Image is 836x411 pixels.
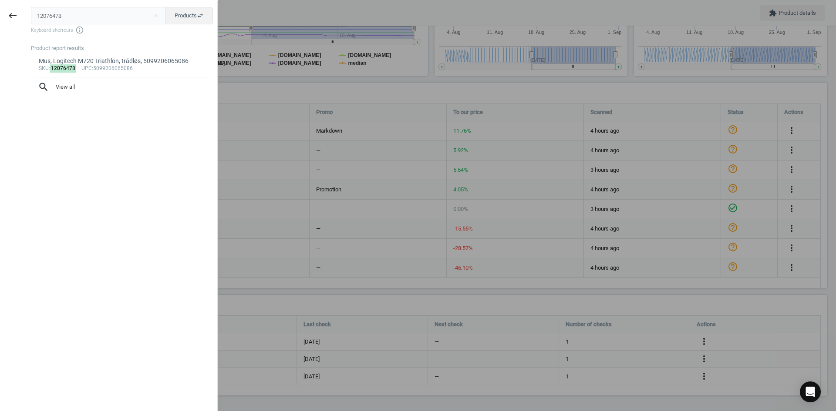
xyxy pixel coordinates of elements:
[175,12,204,20] span: Products
[800,381,821,402] div: Open Intercom Messenger
[38,81,49,93] i: search
[31,7,166,24] input: Enter the SKU or product name
[31,44,217,52] div: Product report results
[39,65,49,71] span: sku
[39,57,206,65] div: Mus, Logitech M720 Triathlon, trådløs, 5099206065086
[7,10,18,21] i: keyboard_backspace
[75,26,84,34] i: info_outline
[31,77,213,97] button: searchView all
[197,12,204,19] i: swap_horiz
[165,7,213,24] button: Productsswap_horiz
[39,65,206,72] div: : :5099206065086
[31,26,213,34] span: Keyboard shortcuts
[81,65,92,71] span: upc
[38,81,206,93] span: View all
[3,6,23,26] button: keyboard_backspace
[50,64,77,73] mark: 12076478
[149,12,162,20] button: Close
